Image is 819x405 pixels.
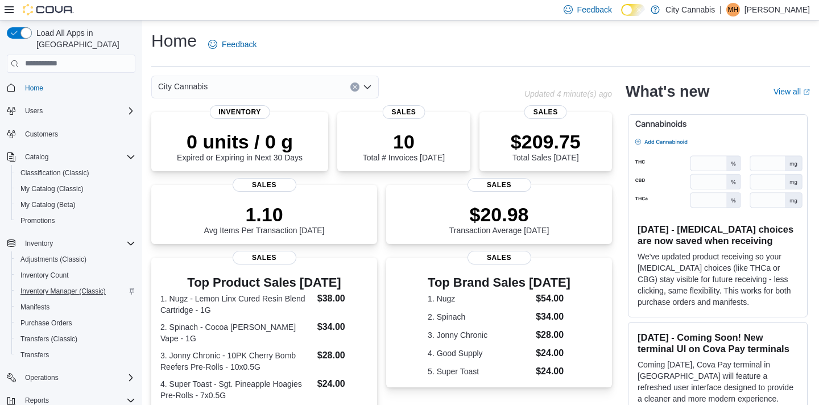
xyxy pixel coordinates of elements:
[160,378,313,401] dt: 4. Super Toast - Sgt. Pineapple Hoagies Pre-Rolls - 7x0.5G
[428,366,531,377] dt: 5. Super Toast
[468,251,531,265] span: Sales
[20,237,57,250] button: Inventory
[204,33,261,56] a: Feedback
[726,3,740,16] div: Michael Holmstrom
[177,130,303,162] div: Expired or Expiring in Next 30 Days
[25,396,49,405] span: Reports
[160,321,313,344] dt: 2. Spinach - Cocoa [PERSON_NAME] Vape - 1G
[11,181,140,197] button: My Catalog (Classic)
[20,271,69,280] span: Inventory Count
[317,320,368,334] dd: $34.00
[536,346,570,360] dd: $24.00
[20,319,72,328] span: Purchase Orders
[317,349,368,362] dd: $28.00
[16,253,91,266] a: Adjustments (Classic)
[16,214,135,228] span: Promotions
[11,197,140,213] button: My Catalog (Beta)
[25,130,58,139] span: Customers
[2,235,140,251] button: Inventory
[11,299,140,315] button: Manifests
[536,328,570,342] dd: $28.00
[20,127,135,141] span: Customers
[16,198,80,212] a: My Catalog (Beta)
[2,80,140,96] button: Home
[350,82,359,92] button: Clear input
[20,350,49,359] span: Transfers
[204,203,325,226] p: 1.10
[317,292,368,305] dd: $38.00
[719,3,722,16] p: |
[638,224,798,246] h3: [DATE] - [MEDICAL_DATA] choices are now saved when receiving
[20,287,106,296] span: Inventory Manager (Classic)
[11,267,140,283] button: Inventory Count
[11,283,140,299] button: Inventory Manager (Classic)
[16,182,135,196] span: My Catalog (Classic)
[233,178,296,192] span: Sales
[16,253,135,266] span: Adjustments (Classic)
[20,237,135,250] span: Inventory
[11,213,140,229] button: Promotions
[803,89,810,96] svg: External link
[2,149,140,165] button: Catalog
[16,316,135,330] span: Purchase Orders
[16,214,60,228] a: Promotions
[2,103,140,119] button: Users
[20,303,49,312] span: Manifests
[160,293,313,316] dt: 1. Nugz - Lemon Linx Cured Resin Blend Cartridge - 1G
[16,348,53,362] a: Transfers
[638,332,798,354] h3: [DATE] - Coming Soon! New terminal UI on Cova Pay terminals
[20,371,135,385] span: Operations
[20,334,77,344] span: Transfers (Classic)
[16,332,82,346] a: Transfers (Classic)
[577,4,612,15] span: Feedback
[382,105,425,119] span: Sales
[428,276,570,290] h3: Top Brand Sales [DATE]
[626,82,709,101] h2: What's new
[16,166,94,180] a: Classification (Classic)
[20,255,86,264] span: Adjustments (Classic)
[20,81,135,95] span: Home
[209,105,270,119] span: Inventory
[16,300,135,314] span: Manifests
[449,203,549,235] div: Transaction Average [DATE]
[11,315,140,331] button: Purchase Orders
[363,130,445,153] p: 10
[20,127,63,141] a: Customers
[25,152,48,162] span: Catalog
[2,126,140,142] button: Customers
[23,4,74,15] img: Cova
[11,165,140,181] button: Classification (Classic)
[665,3,715,16] p: City Cannabis
[16,268,73,282] a: Inventory Count
[25,84,43,93] span: Home
[16,166,135,180] span: Classification (Classic)
[536,310,570,324] dd: $34.00
[524,89,612,98] p: Updated 4 minute(s) ago
[317,377,368,391] dd: $24.00
[511,130,581,153] p: $209.75
[16,198,135,212] span: My Catalog (Beta)
[428,311,531,323] dt: 2. Spinach
[16,284,110,298] a: Inventory Manager (Classic)
[16,316,77,330] a: Purchase Orders
[16,332,135,346] span: Transfers (Classic)
[773,87,810,96] a: View allExternal link
[638,359,798,404] p: Coming [DATE], Cova Pay terminal in [GEOGRAPHIC_DATA] will feature a refreshed user interface des...
[428,329,531,341] dt: 3. Jonny Chronic
[428,348,531,359] dt: 4. Good Supply
[536,292,570,305] dd: $54.00
[25,239,53,248] span: Inventory
[638,251,798,308] p: We've updated product receiving so your [MEDICAL_DATA] choices (like THCa or CBG) stay visible fo...
[177,130,303,153] p: 0 units / 0 g
[2,370,140,386] button: Operations
[16,182,88,196] a: My Catalog (Classic)
[32,27,135,50] span: Load All Apps in [GEOGRAPHIC_DATA]
[16,284,135,298] span: Inventory Manager (Classic)
[20,104,47,118] button: Users
[151,30,197,52] h1: Home
[20,168,89,177] span: Classification (Classic)
[728,3,739,16] span: MH
[20,81,48,95] a: Home
[20,184,84,193] span: My Catalog (Classic)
